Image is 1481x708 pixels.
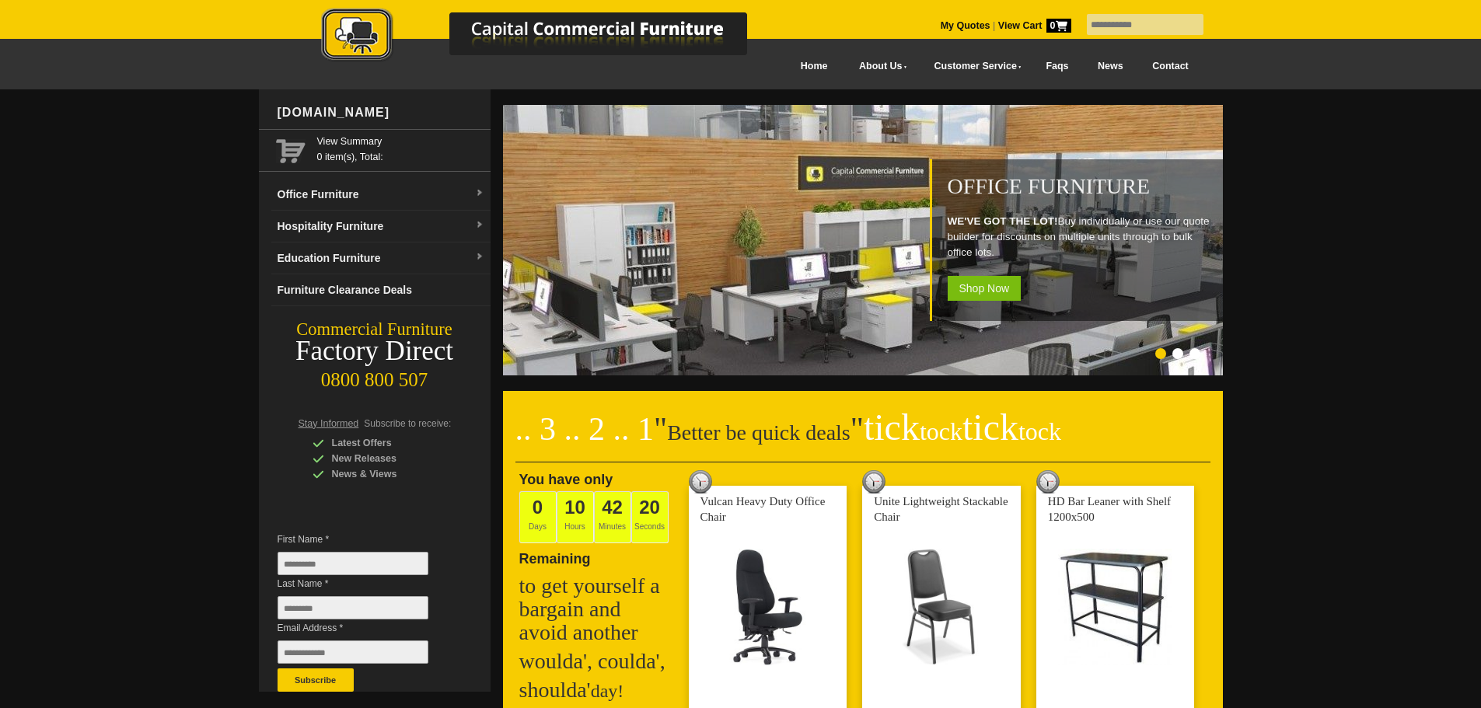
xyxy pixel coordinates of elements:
h1: Office Furniture [948,175,1215,198]
h2: shoulda' [519,678,675,703]
div: 0800 800 507 [259,361,491,391]
span: 20 [639,497,660,518]
span: tick tick [864,406,1061,448]
span: Stay Informed [299,418,359,429]
a: Contact [1137,49,1203,84]
button: Subscribe [278,668,354,692]
div: New Releases [313,451,460,466]
h2: woulda', coulda', [519,650,675,673]
div: Latest Offers [313,435,460,451]
span: day! [591,681,624,701]
span: " [654,411,667,447]
span: Minutes [594,491,631,543]
a: My Quotes [941,20,990,31]
span: 10 [564,497,585,518]
h2: to get yourself a bargain and avoid another [519,574,675,644]
span: tock [1018,417,1061,445]
input: Email Address * [278,640,428,664]
span: 0 [533,497,543,518]
div: Commercial Furniture [259,319,491,340]
img: dropdown [475,189,484,198]
div: Factory Direct [259,340,491,362]
a: View Cart0 [995,20,1071,31]
span: Remaining [519,545,591,567]
span: Last Name * [278,576,452,591]
h2: Better be quick deals [515,416,1210,462]
a: Office Furniture WE'VE GOT THE LOT!Buy individually or use our quote builder for discounts on mul... [503,367,1226,378]
a: View Summary [317,134,484,149]
span: Hours [557,491,594,543]
div: News & Views [313,466,460,482]
img: dropdown [475,221,484,230]
li: Page dot 1 [1155,348,1166,359]
span: " [851,411,1061,447]
span: 42 [602,497,623,518]
span: Email Address * [278,620,452,636]
span: Days [519,491,557,543]
img: Capital Commercial Furniture Logo [278,8,823,65]
a: Hospitality Furnituredropdown [271,211,491,242]
input: Last Name * [278,596,428,619]
span: You have only [519,472,613,487]
span: Shop Now [948,276,1022,301]
li: Page dot 2 [1172,348,1183,359]
span: Seconds [631,491,669,543]
img: dropdown [475,253,484,262]
div: [DOMAIN_NAME] [271,89,491,136]
a: Furniture Clearance Deals [271,274,491,306]
a: Education Furnituredropdown [271,242,491,274]
span: Subscribe to receive: [364,418,451,429]
strong: View Cart [998,20,1071,31]
a: About Us [842,49,917,84]
img: Office Furniture [503,105,1226,375]
span: 0 [1046,19,1071,33]
input: First Name * [278,552,428,575]
img: tick tock deal clock [862,470,885,494]
span: 0 item(s), Total: [317,134,484,162]
span: .. 3 .. 2 .. 1 [515,411,655,447]
a: News [1083,49,1137,84]
li: Page dot 3 [1189,348,1200,359]
img: tick tock deal clock [689,470,712,494]
a: Office Furnituredropdown [271,179,491,211]
img: tick tock deal clock [1036,470,1060,494]
a: Capital Commercial Furniture Logo [278,8,823,69]
span: tock [920,417,962,445]
strong: WE'VE GOT THE LOT! [948,215,1058,227]
a: Customer Service [917,49,1031,84]
a: Faqs [1032,49,1084,84]
span: First Name * [278,532,452,547]
p: Buy individually or use our quote builder for discounts on multiple units through to bulk office ... [948,214,1215,260]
